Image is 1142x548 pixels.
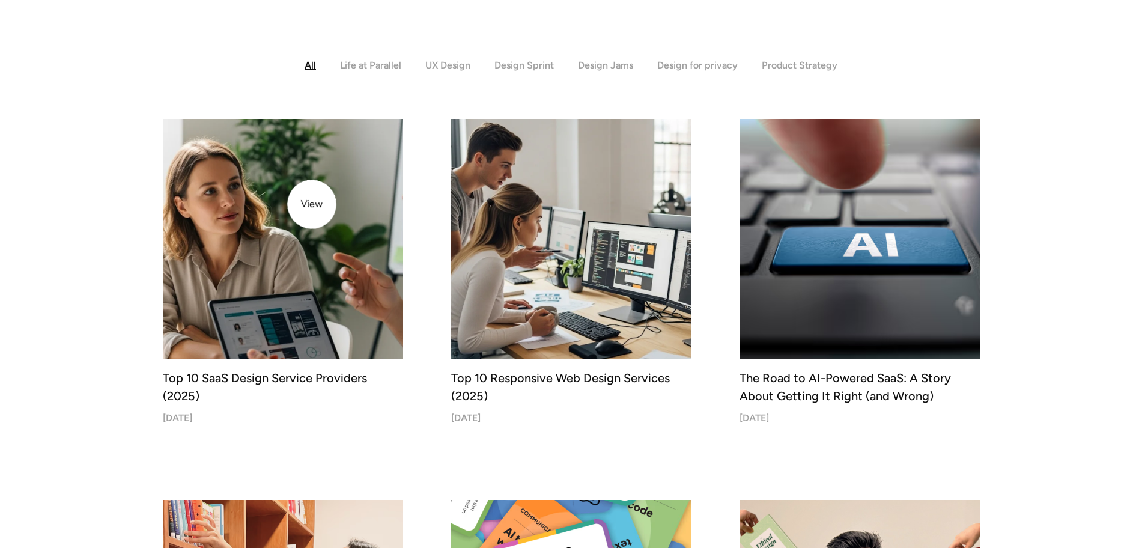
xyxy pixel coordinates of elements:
[163,412,192,424] div: [DATE]
[740,369,980,405] div: The Road to AI-Powered SaaS: A Story About Getting It Right (and Wrong)
[578,59,633,71] div: Design Jams
[340,59,401,71] div: Life at Parallel
[451,119,691,424] a: Top 10 Responsive Web Design Services (2025)Top 10 Responsive Web Design Services (2025)[DATE]
[740,412,769,424] div: [DATE]
[451,412,481,424] div: [DATE]
[305,59,316,71] div: All
[740,119,980,424] a: The Road to AI-Powered SaaS: A Story About Getting It Right (and Wrong)The Road to AI-Powered Saa...
[494,59,554,71] div: Design Sprint
[163,119,403,424] a: Top 10 SaaS Design Service Providers (2025)Top 10 SaaS Design Service Providers (2025)[DATE]
[425,59,470,71] div: UX Design
[657,59,738,71] div: Design for privacy
[762,59,837,71] div: Product Strategy
[740,119,980,359] img: The Road to AI-Powered SaaS: A Story About Getting It Right (and Wrong)
[157,113,409,365] img: Top 10 SaaS Design Service Providers (2025)
[163,369,403,405] div: Top 10 SaaS Design Service Providers (2025)
[451,369,691,405] div: Top 10 Responsive Web Design Services (2025)
[451,119,691,359] img: Top 10 Responsive Web Design Services (2025)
